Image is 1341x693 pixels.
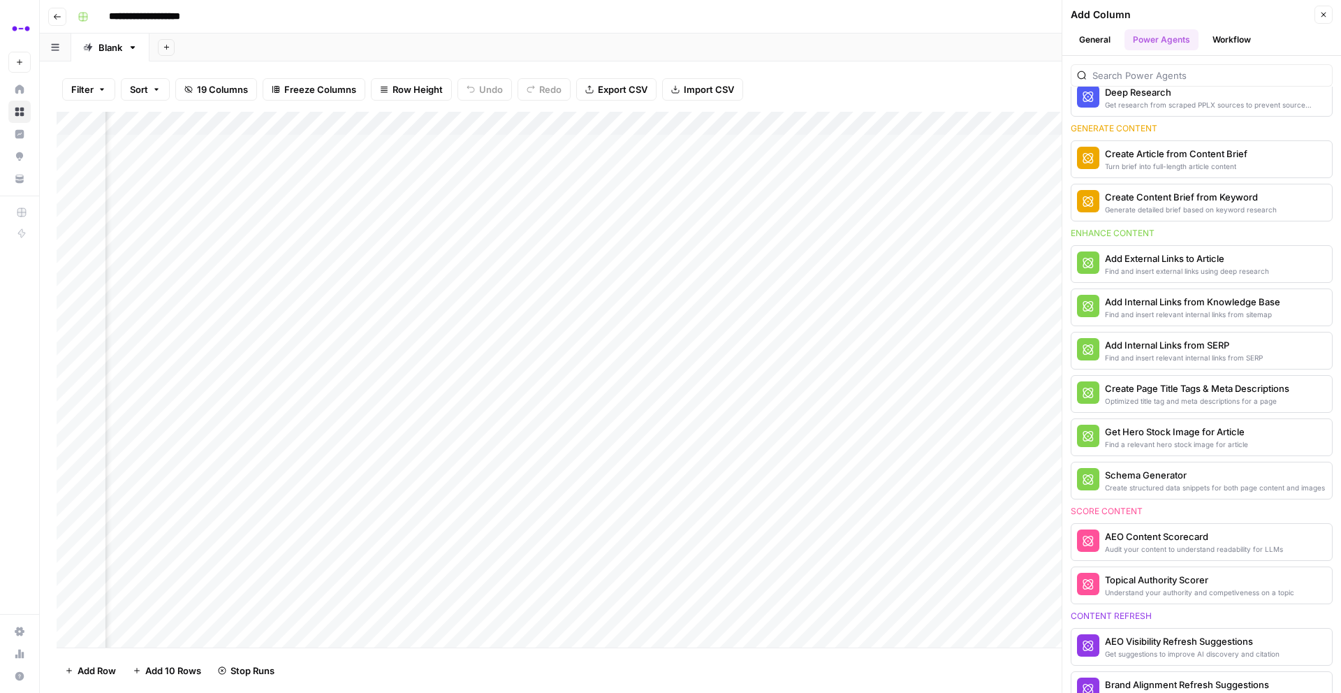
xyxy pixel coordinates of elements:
[1071,29,1119,50] button: General
[1071,610,1333,622] div: Content refresh
[1071,524,1332,560] button: AEO Content ScorecardAudit your content to understand readability for LLMs
[78,664,116,678] span: Add Row
[1105,648,1280,659] div: Get suggestions to improve AI discovery and citation
[145,664,201,678] span: Add 10 Rows
[1071,333,1332,369] button: Add Internal Links from SERPFind and insert relevant internal links from SERP
[8,11,31,46] button: Workspace: Abacum
[8,123,31,145] a: Insights
[8,78,31,101] a: Home
[62,78,115,101] button: Filter
[263,78,365,101] button: Freeze Columns
[8,101,31,123] a: Browse
[8,643,31,665] a: Usage
[1105,439,1248,450] div: Find a relevant hero stock image for article
[1071,629,1332,665] button: AEO Visibility Refresh SuggestionsGet suggestions to improve AI discovery and citation
[1071,80,1332,116] button: Deep ResearchGet research from scraped PPLX sources to prevent source [MEDICAL_DATA]
[1071,376,1332,412] button: Create Page Title Tags & Meta DescriptionsOptimized title tag and meta descriptions for a page
[1105,85,1326,99] div: Deep Research
[8,16,34,41] img: Abacum Logo
[1071,505,1333,518] div: Score content
[8,145,31,168] a: Opportunities
[1105,309,1280,320] div: Find and insert relevant internal links from sitemap
[1071,141,1332,177] button: Create Article from Content BriefTurn brief into full-length article content
[1071,246,1332,282] button: Add External Links to ArticleFind and insert external links using deep research
[71,82,94,96] span: Filter
[124,659,210,682] button: Add 10 Rows
[539,82,562,96] span: Redo
[130,82,148,96] span: Sort
[98,41,122,54] div: Blank
[1105,425,1248,439] div: Get Hero Stock Image for Article
[457,78,512,101] button: Undo
[1071,227,1333,240] div: Enhance content
[518,78,571,101] button: Redo
[1105,395,1289,407] div: Optimized title tag and meta descriptions for a page
[1105,587,1294,598] div: Understand your authority and competiveness on a topic
[57,659,124,682] button: Add Row
[1105,544,1283,555] div: Audit your content to understand readability for LLMs
[284,82,356,96] span: Freeze Columns
[1071,419,1332,455] button: Get Hero Stock Image for ArticleFind a relevant hero stock image for article
[1105,338,1263,352] div: Add Internal Links from SERP
[175,78,257,101] button: 19 Columns
[1105,204,1277,215] div: Generate detailed brief based on keyword research
[1105,161,1247,172] div: Turn brief into full-length article content
[684,82,734,96] span: Import CSV
[393,82,443,96] span: Row Height
[1105,265,1269,277] div: Find and insert external links using deep research
[1105,381,1289,395] div: Create Page Title Tags & Meta Descriptions
[8,168,31,190] a: Your Data
[1105,147,1247,161] div: Create Article from Content Brief
[1071,122,1333,135] div: Generate content
[1105,634,1280,648] div: AEO Visibility Refresh Suggestions
[8,665,31,687] button: Help + Support
[1105,573,1294,587] div: Topical Authority Scorer
[1105,530,1283,544] div: AEO Content Scorecard
[1105,678,1310,692] div: Brand Alignment Refresh Suggestions
[210,659,283,682] button: Stop Runs
[662,78,743,101] button: Import CSV
[1105,468,1325,482] div: Schema Generator
[1204,29,1259,50] button: Workflow
[1124,29,1199,50] button: Power Agents
[1071,567,1332,604] button: Topical Authority ScorerUnderstand your authority and competiveness on a topic
[1105,482,1325,493] div: Create structured data snippets for both page content and images
[1071,184,1332,221] button: Create Content Brief from KeywordGenerate detailed brief based on keyword research
[1071,462,1332,499] button: Schema GeneratorCreate structured data snippets for both page content and images
[8,620,31,643] a: Settings
[576,78,657,101] button: Export CSV
[197,82,248,96] span: 19 Columns
[121,78,170,101] button: Sort
[1105,352,1263,363] div: Find and insert relevant internal links from SERP
[371,78,452,101] button: Row Height
[71,34,149,61] a: Blank
[1105,251,1269,265] div: Add External Links to Article
[1092,68,1326,82] input: Search Power Agents
[479,82,503,96] span: Undo
[1105,190,1277,204] div: Create Content Brief from Keyword
[598,82,647,96] span: Export CSV
[1105,99,1326,110] div: Get research from scraped PPLX sources to prevent source [MEDICAL_DATA]
[1105,295,1280,309] div: Add Internal Links from Knowledge Base
[230,664,274,678] span: Stop Runs
[1071,289,1332,326] button: Add Internal Links from Knowledge BaseFind and insert relevant internal links from sitemap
